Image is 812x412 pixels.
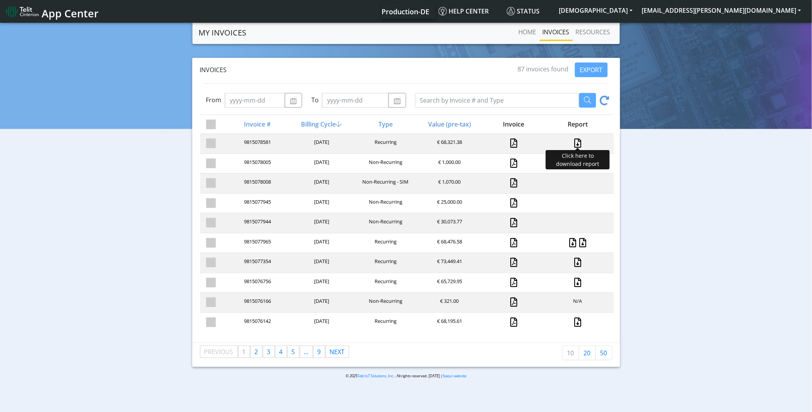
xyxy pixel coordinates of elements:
[225,297,289,308] div: 9815076166
[417,258,481,268] div: € 73,449.41
[573,297,582,304] span: N/A
[225,159,289,169] div: 9815078005
[515,24,540,40] a: Home
[289,218,353,228] div: [DATE]
[279,348,283,356] span: 4
[507,7,515,15] img: status.svg
[290,98,297,104] img: calendar.svg
[289,159,353,169] div: [DATE]
[353,278,417,288] div: Recurring
[546,150,610,169] div: Click here to download report
[393,98,401,104] img: calendar.svg
[289,278,353,288] div: [DATE]
[417,198,481,209] div: € 25,000.00
[415,93,579,108] input: Search by Invoice # and Type
[545,120,609,129] div: Report
[353,198,417,209] div: Non-Recurring
[417,218,481,228] div: € 30,073.77
[209,373,604,379] p: © 2025 . All rights reserved. [DATE] |
[481,120,545,129] div: Invoice
[353,317,417,328] div: Recurring
[225,317,289,328] div: 9815076142
[304,348,309,356] span: ...
[540,24,573,40] a: INVOICES
[504,3,555,19] a: Status
[417,138,481,149] div: € 68,321.38
[353,218,417,228] div: Non-Recurring
[225,198,289,209] div: 9815077945
[318,348,321,356] span: 9
[200,66,227,74] span: Invoices
[353,238,417,248] div: Recurring
[555,3,637,17] button: [DEMOGRAPHIC_DATA]
[289,258,353,268] div: [DATE]
[289,238,353,248] div: [DATE]
[289,120,353,129] div: Billing Cycle
[289,198,353,209] div: [DATE]
[573,24,614,40] a: RESOURCES
[353,178,417,189] div: Non-Recurring - SIM
[357,373,395,378] a: Telit IoT Solutions, Inc.
[579,346,596,360] a: 20
[289,178,353,189] div: [DATE]
[289,297,353,308] div: [DATE]
[353,159,417,169] div: Non-Recurring
[206,95,222,105] label: From
[225,258,289,268] div: 9815077354
[417,297,481,308] div: € 321.00
[575,62,608,77] button: EXPORT
[204,348,234,356] span: Previous
[507,7,540,15] span: Status
[200,346,350,358] ul: Pagination
[435,3,504,19] a: Help center
[225,138,289,149] div: 9815078581
[353,138,417,149] div: Recurring
[595,346,612,360] a: 50
[417,178,481,189] div: € 1,070.00
[353,297,417,308] div: Non-Recurring
[382,7,430,16] span: Production-DE
[417,278,481,288] div: € 65,729.95
[225,93,285,108] input: yyyy-mm-dd
[417,159,481,169] div: € 1,000.00
[225,238,289,248] div: 9815077965
[442,373,466,378] a: Status website
[225,178,289,189] div: 9815078008
[417,317,481,328] div: € 68,195.61
[225,218,289,228] div: 9815077944
[225,120,289,129] div: Invoice #
[289,138,353,149] div: [DATE]
[292,348,295,356] span: 5
[255,348,258,356] span: 2
[439,7,447,15] img: knowledge.svg
[322,93,389,108] input: yyyy-mm-dd
[637,3,806,17] button: [EMAIL_ADDRESS][PERSON_NAME][DOMAIN_NAME]
[311,95,319,105] label: To
[6,3,98,20] a: App Center
[353,120,417,129] div: Type
[242,348,246,356] span: 1
[6,5,39,18] img: logo-telit-cinterion-gw-new.png
[225,278,289,288] div: 9815076756
[417,120,481,129] div: Value (pre-tax)
[382,3,429,19] a: Your current platform instance
[326,346,349,358] a: Next page
[518,65,569,73] span: 87 invoices found
[289,317,353,328] div: [DATE]
[417,238,481,248] div: € 68,476.58
[267,348,271,356] span: 3
[353,258,417,268] div: Recurring
[42,6,99,20] span: App Center
[439,7,489,15] span: Help center
[198,25,246,41] a: MY INVOICES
